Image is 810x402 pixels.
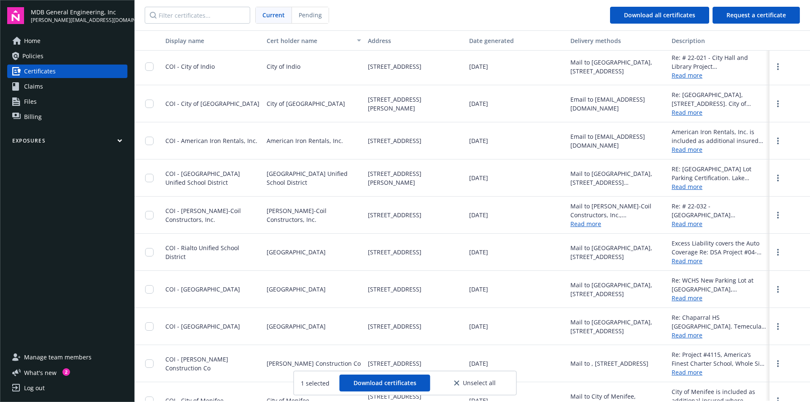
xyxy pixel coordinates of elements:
[267,285,326,294] span: [GEOGRAPHIC_DATA]
[570,36,665,45] div: Delivery methods
[24,95,37,108] span: Files
[7,137,127,148] button: Exposures
[7,65,127,78] a: Certificates
[267,62,300,71] span: City of Indio
[672,71,766,80] a: Read more
[469,173,488,182] span: [DATE]
[7,34,127,48] a: Home
[262,11,285,19] span: Current
[145,285,154,294] input: Toggle Row Selected
[31,7,127,24] button: MDB General Engineering, Inc[PERSON_NAME][EMAIL_ADDRESS][DOMAIN_NAME]
[672,368,766,377] a: Read more
[368,210,421,219] span: [STREET_ADDRESS]
[24,110,42,124] span: Billing
[145,62,154,71] input: Toggle Row Selected
[570,220,601,228] a: Read more
[567,30,668,51] button: Delivery methods
[570,95,665,113] div: Email to [EMAIL_ADDRESS][DOMAIN_NAME]
[672,313,766,331] div: Re: Chaparral HS [GEOGRAPHIC_DATA]. Temecula Valley Unified School District, CM, Architect, Inspe...
[24,368,57,377] span: What ' s new
[7,80,127,93] a: Claims
[165,244,239,261] span: COI - Rialto Unified School District
[668,30,769,51] button: Description
[368,62,421,71] span: [STREET_ADDRESS]
[713,7,800,24] button: Request a certificate
[570,359,648,368] div: Mail to , [STREET_ADDRESS]
[267,136,343,145] span: American Iron Rentals, Inc.
[31,8,127,16] span: MDB General Engineering, Inc
[440,375,510,391] button: Unselect all
[672,36,766,45] div: Description
[145,174,154,182] input: Toggle Row Selected
[469,36,564,45] div: Date generated
[570,58,665,76] div: Mail to [GEOGRAPHIC_DATA], [STREET_ADDRESS]
[368,136,421,145] span: [STREET_ADDRESS]
[165,100,259,108] span: COI - City of [GEOGRAPHIC_DATA]
[165,170,240,186] span: COI - [GEOGRAPHIC_DATA] Unified School District
[672,276,766,294] div: Re: WCHS New Parking Lot at [GEOGRAPHIC_DATA], [STREET_ADDRESS]. West Covina Unified School Distr...
[267,248,326,256] span: [GEOGRAPHIC_DATA]
[7,351,127,364] a: Manage team members
[773,284,783,294] a: more
[145,137,154,145] input: Toggle Row Selected
[672,165,766,182] div: RE: [GEOGRAPHIC_DATA] Lot Parking Certification. Lake Elsinore Unified School District and all pa...
[466,30,567,51] button: Date generated
[7,7,24,24] img: navigator-logo.svg
[24,65,56,78] span: Certificates
[368,95,462,113] span: [STREET_ADDRESS][PERSON_NAME]
[570,202,665,219] div: Mail to [PERSON_NAME]-Coil Constructors, Inc., [STREET_ADDRESS]
[469,248,488,256] span: [DATE]
[7,49,127,63] a: Policies
[62,368,70,376] div: 2
[773,136,783,146] a: more
[7,110,127,124] a: Billing
[267,359,361,368] span: [PERSON_NAME] Construction Co
[773,247,783,257] a: more
[145,359,154,368] input: Toggle Row Selected
[267,206,361,224] span: [PERSON_NAME]-Coil Constructors, Inc.
[301,379,329,388] span: 1 selected
[672,294,766,302] a: Read more
[672,331,766,340] a: Read more
[672,239,766,256] div: Excess Liability covers the Auto Coverage Re: DSA Project #04-121526; Bid #[PHONE_NUMBER], [PERSO...
[469,62,488,71] span: [DATE]
[24,351,92,364] span: Manage team members
[292,7,329,23] span: Pending
[672,127,766,145] div: American Iron Rentals, Inc. is included as additional insured where required by a written contrac...
[672,202,766,219] div: Re: # 22-032 - [GEOGRAPHIC_DATA] [STREET_ADDRESS][PERSON_NAME]. [PERSON_NAME]-Coil Constructors, ...
[267,169,361,187] span: [GEOGRAPHIC_DATA] Unified School District
[267,36,352,45] div: Cert holder name
[7,95,127,108] a: Files
[368,248,421,256] span: [STREET_ADDRESS]
[162,30,263,51] button: Display name
[624,11,695,19] span: Download all certificates
[672,53,766,71] div: Re: # 22-021 - City Hall and Library Project [STREET_ADDRESS][PERSON_NAME] (Demolition & Earthwor...
[165,137,257,145] span: COI - American Iron Rentals, Inc.
[469,210,488,219] span: [DATE]
[145,248,154,256] input: Toggle Row Selected
[672,90,766,108] div: Re: [GEOGRAPHIC_DATA], [STREET_ADDRESS]. City of [GEOGRAPHIC_DATA] is included as additional insu...
[364,30,466,51] button: Address
[165,322,240,330] span: COI - [GEOGRAPHIC_DATA]
[24,80,43,93] span: Claims
[299,11,322,19] span: Pending
[570,132,665,150] div: Email to [EMAIL_ADDRESS][DOMAIN_NAME]
[7,368,70,377] button: What's new2
[773,62,783,72] a: more
[145,211,154,219] input: Toggle Row Selected
[773,359,783,369] a: more
[469,136,488,145] span: [DATE]
[267,322,326,331] span: [GEOGRAPHIC_DATA]
[165,285,240,293] span: COI - [GEOGRAPHIC_DATA]
[24,381,45,395] div: Log out
[672,256,766,265] a: Read more
[145,100,154,108] input: Toggle Row Selected
[773,173,783,183] a: more
[570,169,665,187] div: Mail to [GEOGRAPHIC_DATA], [STREET_ADDRESS][PERSON_NAME]
[469,322,488,331] span: [DATE]
[24,34,40,48] span: Home
[672,350,766,368] div: Re: Project #4115, America’s Finest Charter School, Whole Site Modernization, [STREET_ADDRESS]. [...
[726,11,786,19] span: Request a certificate
[773,99,783,109] a: more
[672,219,766,228] a: Read more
